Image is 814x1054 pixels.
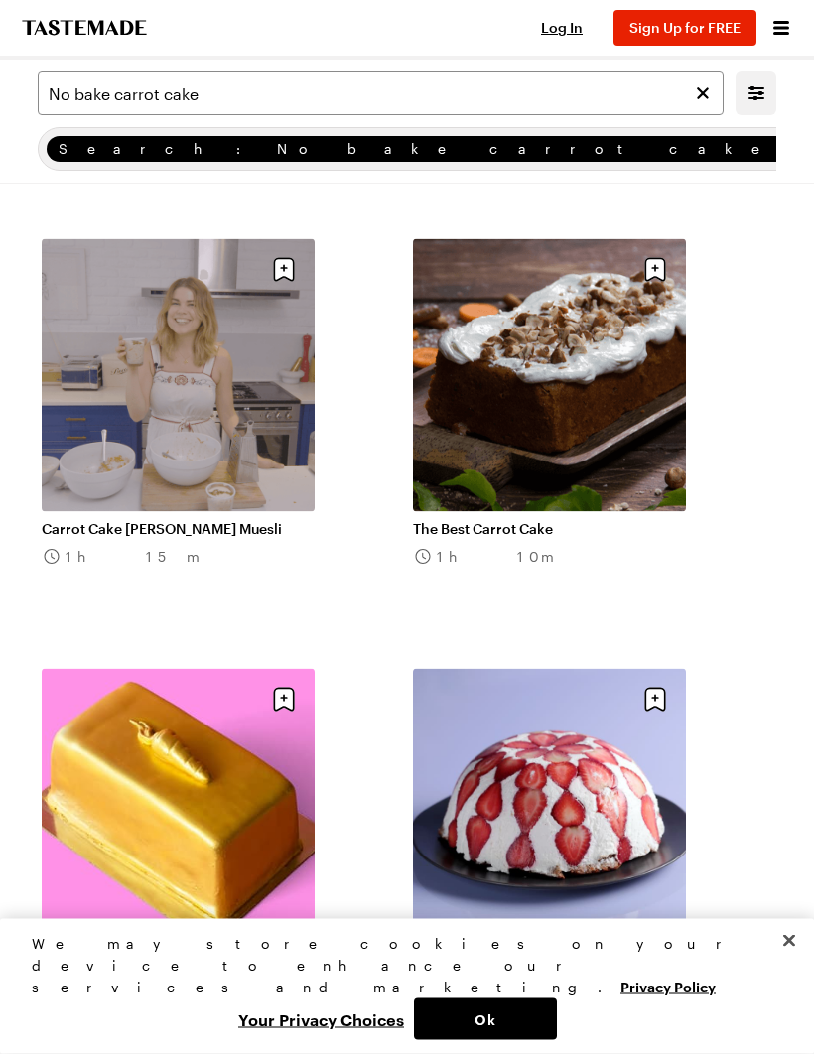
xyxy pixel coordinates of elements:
[228,998,414,1040] button: Your Privacy Choices
[32,933,765,1040] div: Privacy
[692,82,714,104] button: Clear search
[744,80,769,106] button: Mobile filters
[636,681,674,719] button: Save recipe
[767,919,811,963] button: Close
[20,20,149,36] a: To Tastemade Home Page
[59,138,777,160] span: Search: No bake carrot cake
[32,933,765,998] div: We may store cookies on your device to enhance our services and marketing.
[629,19,741,36] span: Sign Up for FREE
[265,681,303,719] button: Save recipe
[265,251,303,289] button: Save recipe
[413,520,686,538] a: The Best Carrot Cake
[42,520,315,538] a: Carrot Cake [PERSON_NAME] Muesli
[636,251,674,289] button: Save recipe
[620,977,716,995] a: More information about your privacy, opens in a new tab
[613,10,756,46] button: Sign Up for FREE
[768,15,794,41] button: Open menu
[414,998,557,1040] button: Ok
[522,18,602,38] button: Log In
[541,19,583,36] span: Log In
